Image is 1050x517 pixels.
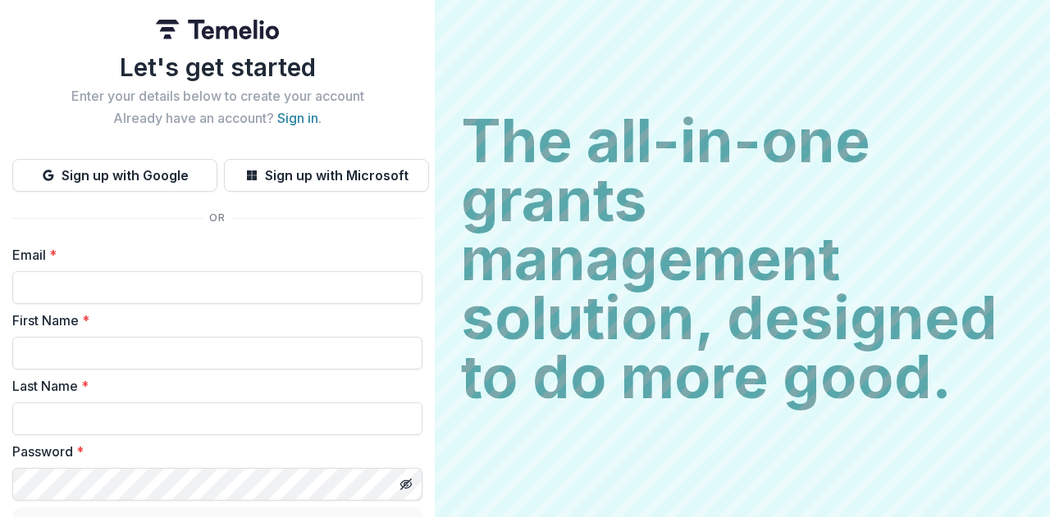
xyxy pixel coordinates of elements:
h2: Enter your details below to create your account [12,88,422,104]
img: Temelio [156,20,279,39]
button: Sign up with Google [12,159,217,192]
h2: Already have an account? . [12,111,422,126]
h1: Let's get started [12,52,422,82]
button: Toggle password visibility [393,471,419,497]
a: Sign in [277,110,318,126]
label: Email [12,245,413,265]
button: Sign up with Microsoft [224,159,429,192]
label: First Name [12,311,413,330]
label: Last Name [12,376,413,396]
label: Password [12,442,413,461]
